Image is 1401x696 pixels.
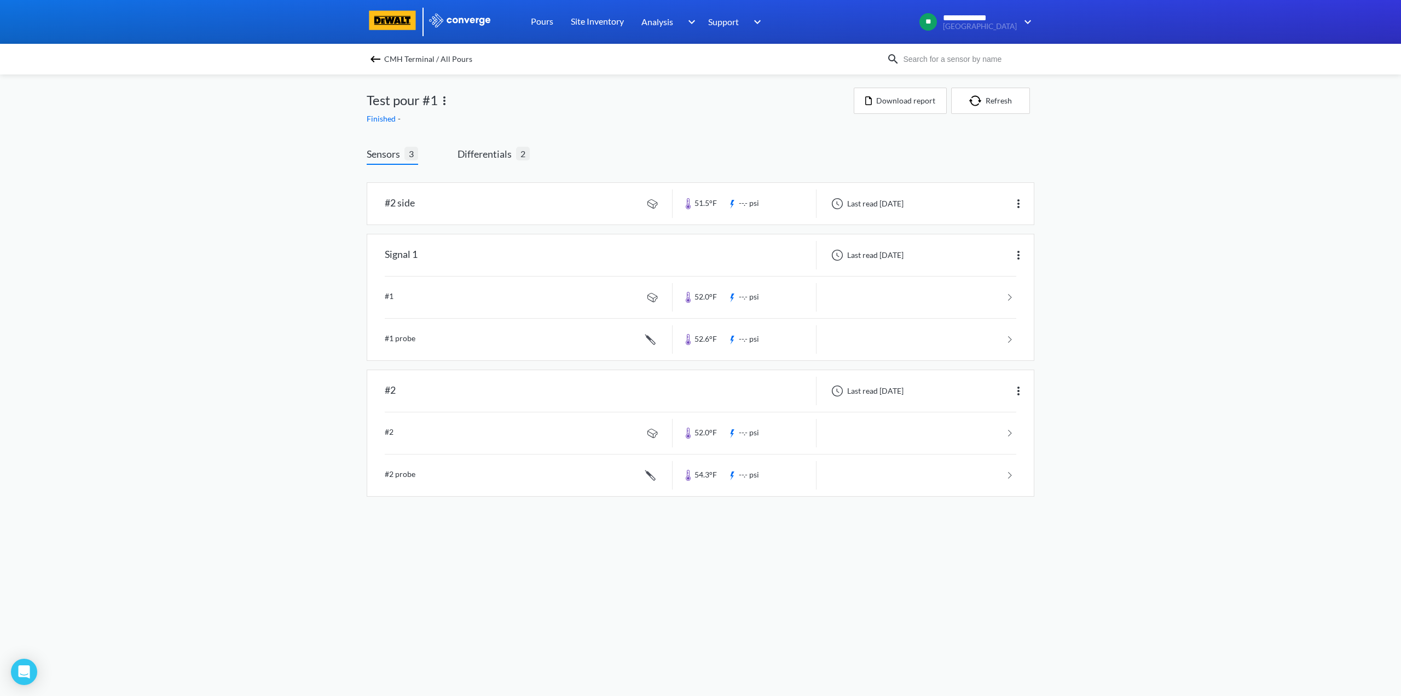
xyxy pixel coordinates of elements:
span: Finished [367,114,398,123]
img: more.svg [1012,384,1025,398]
span: Support [708,15,739,28]
span: - [398,114,403,123]
button: Refresh [951,88,1030,114]
img: icon-file.svg [865,96,872,105]
img: more.svg [1012,249,1025,262]
input: Search for a sensor by name [900,53,1032,65]
div: #2 [385,377,396,405]
img: icon-refresh.svg [969,95,986,106]
img: downArrow.svg [746,15,764,28]
span: Test pour #1 [367,90,438,111]
span: 2 [516,147,530,160]
div: Signal 1 [385,241,418,269]
span: Sensors [367,146,404,162]
button: Download report [854,88,947,114]
span: Analysis [641,15,673,28]
span: [GEOGRAPHIC_DATA] [943,22,1017,31]
img: logo_ewhite.svg [428,13,491,27]
img: backspace.svg [369,53,382,66]
img: more.svg [438,94,451,107]
span: CMH Terminal / All Pours [384,51,472,67]
img: downArrow.svg [681,15,698,28]
span: 3 [404,147,418,160]
div: Open Intercom Messenger [11,659,37,685]
span: Differentials [458,146,516,162]
img: more.svg [1012,197,1025,210]
img: downArrow.svg [1017,15,1034,28]
img: icon-search.svg [887,53,900,66]
img: logo-dewalt.svg [367,10,418,30]
div: Last read [DATE] [825,384,907,398]
div: Last read [DATE] [825,249,907,262]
